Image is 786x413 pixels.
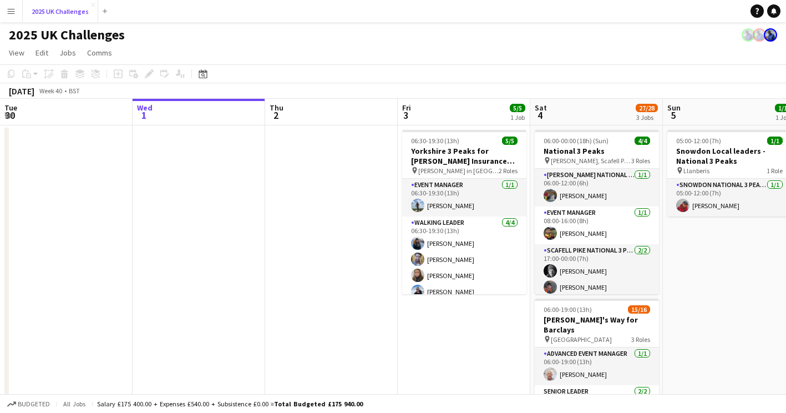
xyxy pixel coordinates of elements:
span: 15/16 [628,305,650,314]
span: All jobs [61,400,88,408]
h1: 2025 UK Challenges [9,27,125,43]
app-job-card: 06:00-00:00 (18h) (Sun)4/4National 3 Peaks [PERSON_NAME], Scafell Pike and Snowdon3 Roles[PERSON_... [535,130,659,294]
app-card-role: Walking Leader4/406:30-19:30 (13h)[PERSON_NAME][PERSON_NAME][PERSON_NAME][PERSON_NAME] [402,216,526,303]
a: View [4,46,29,60]
span: Fri [402,103,411,113]
span: Wed [137,103,153,113]
div: 3 Jobs [636,113,657,122]
span: [GEOGRAPHIC_DATA] [551,335,612,344]
span: Edit [36,48,48,58]
span: 2 Roles [499,167,518,175]
span: 4/4 [635,137,650,145]
span: 3 Roles [631,335,650,344]
span: 3 [400,109,411,122]
span: 06:00-19:00 (13h) [544,305,592,314]
span: [PERSON_NAME] in [GEOGRAPHIC_DATA] [418,167,499,175]
span: Week 40 [37,87,64,95]
a: Jobs [55,46,80,60]
span: 5/5 [510,104,525,112]
span: 1 Role [767,167,783,175]
span: 1 [135,109,153,122]
span: Total Budgeted £175 940.00 [274,400,363,408]
a: Edit [31,46,53,60]
app-user-avatar: Andy Baker [764,28,777,42]
h3: Yorkshire 3 Peaks for [PERSON_NAME] Insurance Group [402,146,526,166]
span: Comms [87,48,112,58]
div: [DATE] [9,85,34,97]
span: 1/1 [767,137,783,145]
span: Sun [667,103,681,113]
span: Jobs [59,48,76,58]
span: 2 [268,109,283,122]
app-user-avatar: Andy Baker [742,28,755,42]
app-job-card: 06:30-19:30 (13h)5/5Yorkshire 3 Peaks for [PERSON_NAME] Insurance Group [PERSON_NAME] in [GEOGRAP... [402,130,526,294]
span: 5/5 [502,137,518,145]
app-card-role: [PERSON_NAME] National 3 Peaks Walking Leader1/106:00-12:00 (6h)[PERSON_NAME] [535,169,659,206]
span: 3 Roles [631,157,650,165]
div: Salary £175 400.00 + Expenses £540.00 + Subsistence £0.00 = [97,400,363,408]
span: Tue [4,103,17,113]
app-card-role: Scafell Pike National 3 Peaks Walking Leader2/217:00-00:00 (7h)[PERSON_NAME][PERSON_NAME] [535,244,659,298]
span: Thu [270,103,283,113]
span: 4 [533,109,547,122]
button: Budgeted [6,398,52,410]
app-card-role: Advanced Event Manager1/106:00-19:00 (13h)[PERSON_NAME] [535,347,659,385]
span: 06:00-00:00 (18h) (Sun) [544,137,608,145]
span: Budgeted [18,400,50,408]
span: Sat [535,103,547,113]
span: 30 [3,109,17,122]
div: 1 Job [510,113,525,122]
a: Comms [83,46,116,60]
app-card-role: Event Manager1/106:30-19:30 (13h)[PERSON_NAME] [402,179,526,216]
app-user-avatar: Andy Baker [753,28,766,42]
h3: National 3 Peaks [535,146,659,156]
button: 2025 UK Challenges [23,1,98,22]
div: BST [69,87,80,95]
h3: [PERSON_NAME]'s Way for Barclays [535,315,659,335]
span: 05:00-12:00 (7h) [676,137,721,145]
span: Llanberis [683,167,709,175]
span: 5 [666,109,681,122]
span: View [9,48,24,58]
span: 06:30-19:30 (13h) [411,137,459,145]
span: 27/28 [636,104,658,112]
app-card-role: Event Manager1/108:00-16:00 (8h)[PERSON_NAME] [535,206,659,244]
span: [PERSON_NAME], Scafell Pike and Snowdon [551,157,631,165]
